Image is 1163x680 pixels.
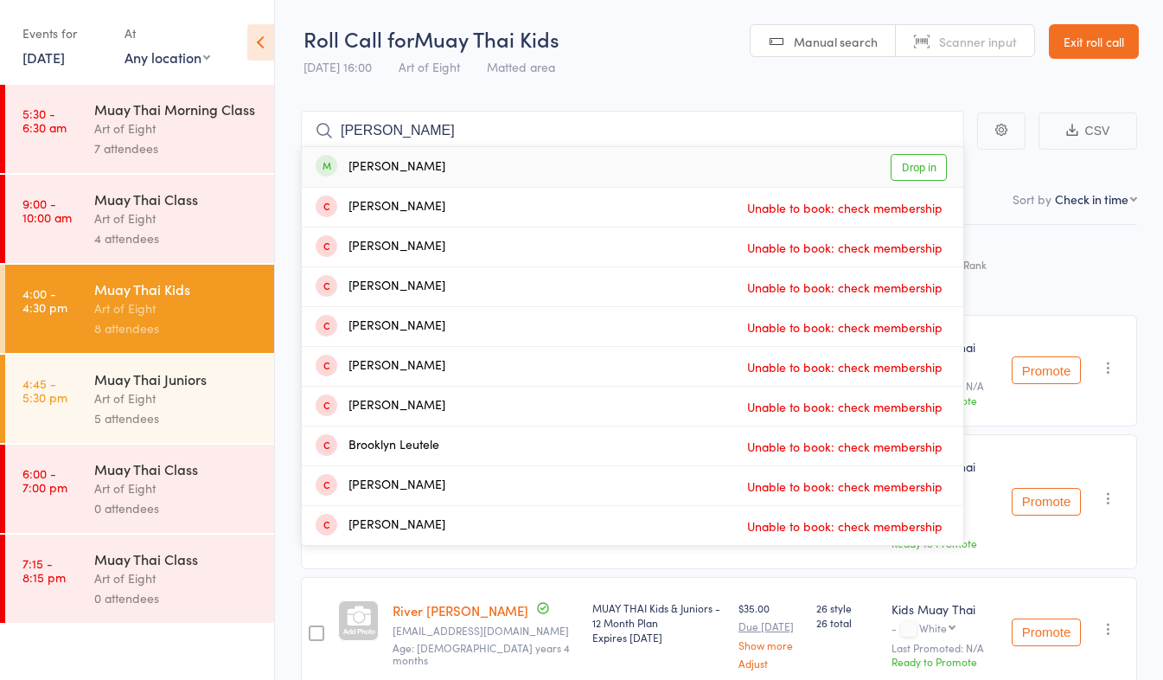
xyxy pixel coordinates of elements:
a: 9:00 -10:00 amMuay Thai ClassArt of Eight4 attendees [5,175,274,263]
div: [PERSON_NAME] [316,356,445,376]
div: Check in time [1055,190,1128,208]
div: $35.00 [738,600,802,669]
span: Muay Thai Kids [414,24,559,53]
button: Promote [1012,356,1081,384]
button: Promote [1012,619,1081,646]
a: 7:15 -8:15 pmMuay Thai ClassArt of Eight0 attendees [5,535,274,623]
span: 26 style [816,600,878,615]
div: Brooklyn Leutele [316,436,439,456]
div: 7 attendees [94,138,259,158]
small: Last Promoted: N/A [891,642,998,654]
div: Muay Thai Class [94,459,259,478]
div: Muay Thai Morning Class [94,99,259,119]
div: [PERSON_NAME] [316,277,445,297]
a: Adjust [738,658,802,669]
span: Unable to book: check membership [743,473,947,499]
div: Art of Eight [94,388,259,408]
div: Art of Eight [94,208,259,228]
div: 8 attendees [94,318,259,338]
a: 6:00 -7:00 pmMuay Thai ClassArt of Eight0 attendees [5,445,274,533]
time: 5:30 - 6:30 am [22,106,67,134]
time: 4:45 - 5:30 pm [22,376,67,404]
div: [PERSON_NAME] [316,317,445,337]
div: - [891,622,998,637]
div: [PERSON_NAME] [316,237,445,257]
div: White [919,622,947,633]
span: Unable to book: check membership [743,354,947,380]
button: Promote [1012,488,1081,516]
div: 0 attendees [94,588,259,608]
time: 6:00 - 7:00 pm [22,466,67,494]
span: Art of Eight [399,58,460,75]
span: Unable to book: check membership [743,234,947,260]
div: Muay Thai Class [94,549,259,568]
a: Show more [738,639,802,651]
div: Kids Muay Thai [891,600,998,618]
div: At [125,19,210,48]
button: CSV [1038,112,1137,150]
div: [PERSON_NAME] [316,476,445,496]
div: [PERSON_NAME] [316,157,445,177]
div: [PERSON_NAME] [316,396,445,416]
div: [PERSON_NAME] [316,516,445,536]
span: [DATE] 16:00 [304,58,372,75]
span: Unable to book: check membership [743,195,947,221]
div: [PERSON_NAME] [316,197,445,217]
div: Expires [DATE] [592,630,725,645]
div: Muay Thai Juniors [94,369,259,388]
div: Art of Eight [94,478,259,498]
span: Unable to book: check membership [743,394,947,420]
a: 5:30 -6:30 amMuay Thai Morning ClassArt of Eight7 attendees [5,85,274,173]
a: River [PERSON_NAME] [393,601,528,619]
div: Muay Thai Class [94,189,259,208]
span: 26 total [816,615,878,630]
div: Ready to Promote [891,654,998,669]
div: Art of Eight [94,568,259,588]
div: 0 attendees [94,498,259,518]
span: Unable to book: check membership [743,433,947,459]
div: Events for [22,19,107,48]
div: Art of Eight [94,119,259,138]
time: 9:00 - 10:00 am [22,196,72,224]
div: Muay Thai Kids [94,279,259,298]
div: 5 attendees [94,408,259,428]
a: 4:00 -4:30 pmMuay Thai KidsArt of Eight8 attendees [5,265,274,353]
div: MUAY THAI Kids & Juniors - 12 Month Plan [592,600,725,645]
small: Due [DATE] [738,620,802,632]
div: Any location [125,48,210,67]
span: Unable to book: check membership [743,314,947,340]
span: Age: [DEMOGRAPHIC_DATA] years 4 months [393,640,570,667]
span: Unable to book: check membership [743,513,947,539]
input: Search by name [301,111,964,151]
span: Unable to book: check membership [743,274,947,300]
time: 4:00 - 4:30 pm [22,286,67,314]
span: Matted area [487,58,555,75]
span: Scanner input [939,33,1017,50]
div: Art of Eight [94,298,259,318]
small: zestforyourlife@gmail.com [393,625,578,637]
a: Drop in [891,154,947,181]
div: 4 attendees [94,228,259,248]
a: Exit roll call [1049,24,1139,59]
label: Sort by [1013,190,1051,208]
span: Roll Call for [304,24,414,53]
a: [DATE] [22,48,65,67]
time: 7:15 - 8:15 pm [22,556,66,584]
a: 4:45 -5:30 pmMuay Thai JuniorsArt of Eight5 attendees [5,355,274,443]
span: Manual search [794,33,878,50]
